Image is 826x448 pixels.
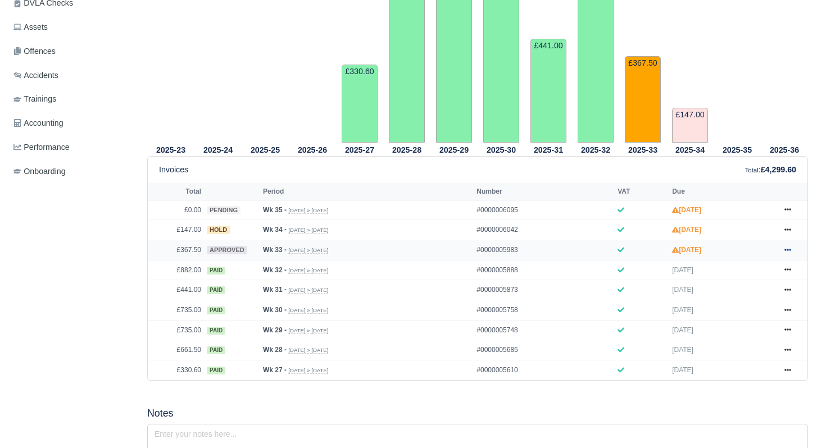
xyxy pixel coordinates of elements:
td: £735.00 [148,300,204,321]
span: paid [207,327,225,335]
th: Period [260,183,474,200]
small: [DATE] » [DATE] [288,247,328,254]
span: paid [207,346,225,354]
th: 2025-27 [336,143,383,157]
th: 2025-30 [478,143,525,157]
td: #0000005983 [474,240,615,260]
a: Onboarding [9,161,134,182]
th: Due [669,183,774,200]
span: [DATE] [672,326,693,334]
span: paid [207,367,225,374]
span: Accounting [13,117,63,130]
td: £147.00 [672,108,708,143]
strong: Wk 33 - [263,246,287,254]
h5: Notes [147,408,808,419]
span: pending [207,206,240,214]
td: #0000005685 [474,340,615,360]
span: Trainings [13,93,56,106]
span: [DATE] [672,286,693,294]
td: £882.00 [148,260,204,280]
small: [DATE] » [DATE] [288,367,328,374]
span: [DATE] [672,266,693,274]
strong: [DATE] [672,246,701,254]
th: Total [148,183,204,200]
th: 2025-35 [714,143,761,157]
th: 2025-32 [572,143,619,157]
strong: Wk 32 - [263,266,287,274]
span: Onboarding [13,165,66,178]
h6: Invoices [159,165,188,175]
td: £330.60 [342,65,378,142]
strong: Wk 30 - [263,306,287,314]
td: £367.50 [148,240,204,260]
small: [DATE] » [DATE] [288,347,328,354]
th: Number [474,183,615,200]
th: 2025-33 [619,143,666,157]
strong: Wk 27 - [263,366,287,374]
a: Offences [9,40,134,62]
strong: [DATE] [672,226,701,234]
th: 2025-25 [242,143,289,157]
small: [DATE] » [DATE] [288,267,328,274]
td: #0000005888 [474,260,615,280]
th: 2025-36 [761,143,808,157]
span: [DATE] [672,366,693,374]
th: 2025-28 [383,143,430,157]
th: 2025-31 [525,143,572,157]
th: 2025-23 [147,143,194,157]
span: Offences [13,45,56,58]
span: Performance [13,141,70,154]
span: Assets [13,21,48,34]
td: #0000005873 [474,280,615,300]
small: [DATE] » [DATE] [288,327,328,334]
th: VAT [615,183,669,200]
td: #0000005758 [474,300,615,321]
span: paid [207,307,225,314]
th: 2025-34 [666,143,714,157]
th: 2025-29 [430,143,478,157]
strong: Wk 31 - [263,286,287,294]
small: Total [745,167,759,173]
span: approved [207,246,247,254]
th: 2025-26 [289,143,336,157]
td: £735.00 [148,320,204,340]
strong: Wk 34 - [263,226,287,234]
span: [DATE] [672,346,693,354]
a: Accounting [9,112,134,134]
a: Assets [9,16,134,38]
td: #0000006042 [474,220,615,240]
span: hold [207,226,230,234]
td: £441.00 [148,280,204,300]
td: £330.60 [148,360,204,380]
span: paid [207,267,225,275]
strong: Wk 28 - [263,346,287,354]
td: #0000005610 [474,360,615,380]
a: Performance [9,136,134,158]
td: £147.00 [148,220,204,240]
td: #0000006095 [474,200,615,220]
small: [DATE] » [DATE] [288,307,328,314]
td: £367.50 [625,56,661,143]
div: : [745,163,796,176]
strong: [DATE] [672,206,701,214]
strong: Wk 29 - [263,326,287,334]
small: [DATE] » [DATE] [288,207,328,214]
a: Accidents [9,65,134,86]
small: [DATE] » [DATE] [288,227,328,234]
strong: £4,299.60 [761,165,796,174]
span: paid [207,286,225,294]
iframe: Chat Widget [770,394,826,448]
td: £441.00 [530,39,566,143]
th: 2025-24 [194,143,242,157]
span: [DATE] [672,306,693,314]
span: Accidents [13,69,58,82]
td: #0000005748 [474,320,615,340]
strong: Wk 35 - [263,206,287,214]
td: £0.00 [148,200,204,220]
td: £661.50 [148,340,204,360]
small: [DATE] » [DATE] [288,287,328,294]
a: Trainings [9,88,134,110]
